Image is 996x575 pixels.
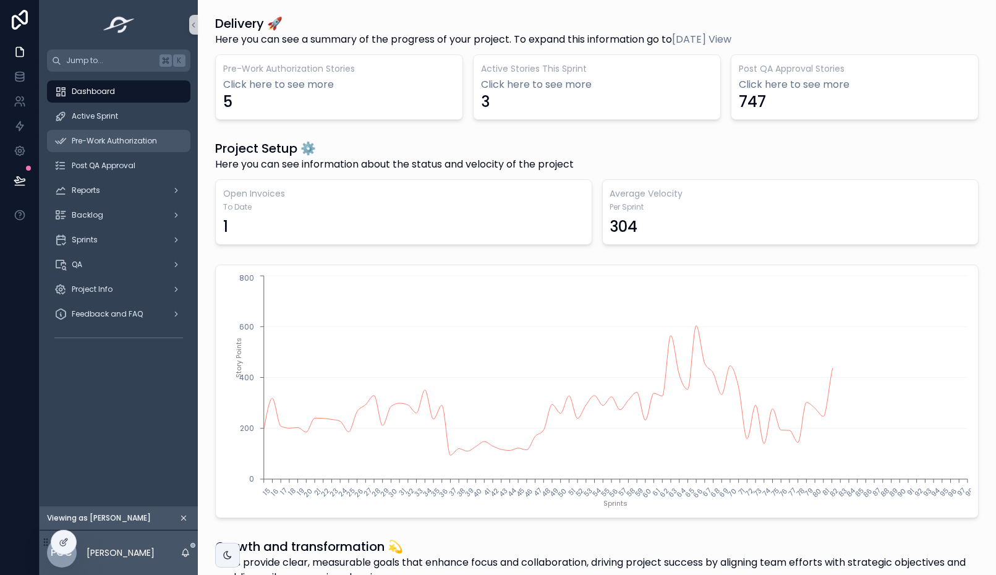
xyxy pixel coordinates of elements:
[47,130,190,152] a: Pre-Work Authorization
[836,486,849,499] text: 83
[777,486,790,499] text: 76
[497,486,510,499] text: 43
[672,32,731,46] a: [DATE] View
[820,486,832,498] text: 81
[249,474,254,484] tspan: 0
[47,80,190,103] a: Dashboard
[603,498,628,508] tspan: Sprints
[921,486,934,499] text: 93
[223,62,455,75] h3: Pre-Work Authorization Stories
[887,486,900,499] text: 89
[610,202,971,212] span: Per Sprint
[1,59,23,82] iframe: Spotlight
[624,486,637,499] text: 58
[548,486,561,499] text: 49
[319,486,332,499] text: 22
[573,486,586,499] text: 52
[666,486,679,500] text: 63
[861,486,875,500] text: 86
[47,179,190,202] a: Reports
[752,486,765,499] text: 73
[302,486,315,500] text: 20
[700,486,713,499] text: 67
[223,217,228,237] div: 1
[610,217,638,237] div: 304
[938,486,951,499] text: 95
[295,486,307,498] text: 19
[420,485,434,499] text: 34
[396,486,408,498] text: 31
[556,486,569,500] text: 50
[853,486,866,499] text: 85
[72,260,82,270] span: QA
[471,486,485,500] text: 40
[810,486,824,500] text: 80
[683,486,697,500] text: 65
[66,56,155,66] span: Jump to...
[362,486,375,499] text: 27
[717,486,731,500] text: 69
[336,485,349,499] text: 24
[437,486,451,500] text: 36
[760,485,773,498] text: 74
[429,486,442,499] text: 35
[768,486,781,499] text: 75
[174,56,184,66] span: K
[640,486,654,500] text: 60
[370,486,383,499] text: 28
[215,32,731,47] span: Here you can see a summary of the progress of your project. To expand this information go to
[215,538,979,555] h1: Growth and transformation 💫
[100,15,138,35] img: App logo
[386,486,400,500] text: 30
[72,210,103,220] span: Backlog
[47,229,190,251] a: Sprints
[239,372,254,383] tspan: 400
[566,486,578,498] text: 51
[590,485,604,499] text: 54
[286,486,298,498] text: 18
[726,486,739,499] text: 70
[481,77,713,92] a: Click here to see more
[463,486,476,499] text: 39
[905,486,917,498] text: 91
[743,486,756,499] text: 72
[72,185,100,195] span: Reports
[378,486,391,499] text: 29
[946,486,960,500] text: 96
[72,235,98,245] span: Sprints
[412,486,425,499] text: 33
[929,485,943,499] text: 94
[616,486,629,499] text: 57
[223,92,232,112] div: 5
[845,485,858,499] text: 84
[739,62,971,75] h3: Post QA Approval Stories
[739,77,971,92] a: Click here to see more
[47,253,190,276] a: QA
[223,187,584,200] h3: Open Invoices
[215,157,574,172] span: Here you can see information about the status and velocity of the project
[223,273,971,510] div: chart
[344,486,357,499] text: 25
[913,486,926,499] text: 92
[505,485,519,499] text: 44
[87,547,155,559] p: [PERSON_NAME]
[955,486,968,499] text: 97
[632,486,645,499] text: 59
[650,486,663,498] text: 61
[40,72,198,364] div: scrollable content
[481,486,493,498] text: 41
[794,486,807,499] text: 78
[404,486,417,499] text: 32
[454,486,467,499] text: 38
[269,486,281,498] text: 16
[481,62,713,75] h3: Active Stories This Sprint
[870,486,883,499] text: 87
[47,49,190,72] button: Jump to...K
[312,486,323,498] text: 21
[47,513,151,523] span: Viewing as [PERSON_NAME]
[786,486,798,498] text: 77
[709,486,722,500] text: 68
[675,485,689,500] text: 64
[72,136,157,146] span: Pre-Work Authorization
[240,423,254,433] tspan: 200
